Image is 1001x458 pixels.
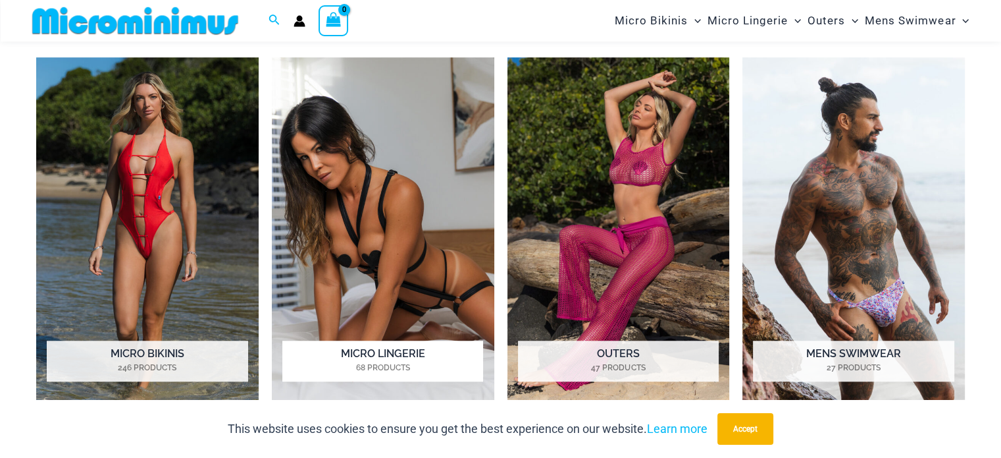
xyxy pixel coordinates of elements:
mark: 47 Products [518,362,719,374]
a: Visit product category Micro Bikinis [36,57,259,401]
span: Menu Toggle [688,4,701,38]
h2: Micro Lingerie [282,341,483,382]
button: Accept [717,413,773,445]
img: Outers [507,57,730,401]
a: OutersMenu ToggleMenu Toggle [804,4,861,38]
p: This website uses cookies to ensure you get the best experience on our website. [228,419,707,439]
span: Micro Lingerie [707,4,788,38]
a: Search icon link [269,13,280,29]
span: Mens Swimwear [865,4,956,38]
a: Mens SwimwearMenu ToggleMenu Toggle [861,4,972,38]
img: MM SHOP LOGO FLAT [27,6,244,36]
span: Menu Toggle [788,4,801,38]
a: Visit product category Mens Swimwear [742,57,965,401]
a: Visit product category Micro Lingerie [272,57,494,401]
mark: 27 Products [753,362,954,374]
img: Mens Swimwear [742,57,965,401]
span: Micro Bikinis [615,4,688,38]
a: Learn more [647,422,707,436]
a: Visit product category Outers [507,57,730,401]
a: View Shopping Cart, empty [319,5,349,36]
nav: Site Navigation [609,2,975,40]
span: Outers [808,4,845,38]
h2: Outers [518,341,719,382]
h2: Mens Swimwear [753,341,954,382]
mark: 68 Products [282,362,483,374]
img: Micro Bikinis [36,57,259,401]
img: Micro Lingerie [272,57,494,401]
span: Menu Toggle [956,4,969,38]
mark: 246 Products [47,362,247,374]
h2: Micro Bikinis [47,341,247,382]
span: Menu Toggle [845,4,858,38]
a: Micro BikinisMenu ToggleMenu Toggle [611,4,704,38]
a: Account icon link [294,15,305,27]
a: Micro LingerieMenu ToggleMenu Toggle [704,4,804,38]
